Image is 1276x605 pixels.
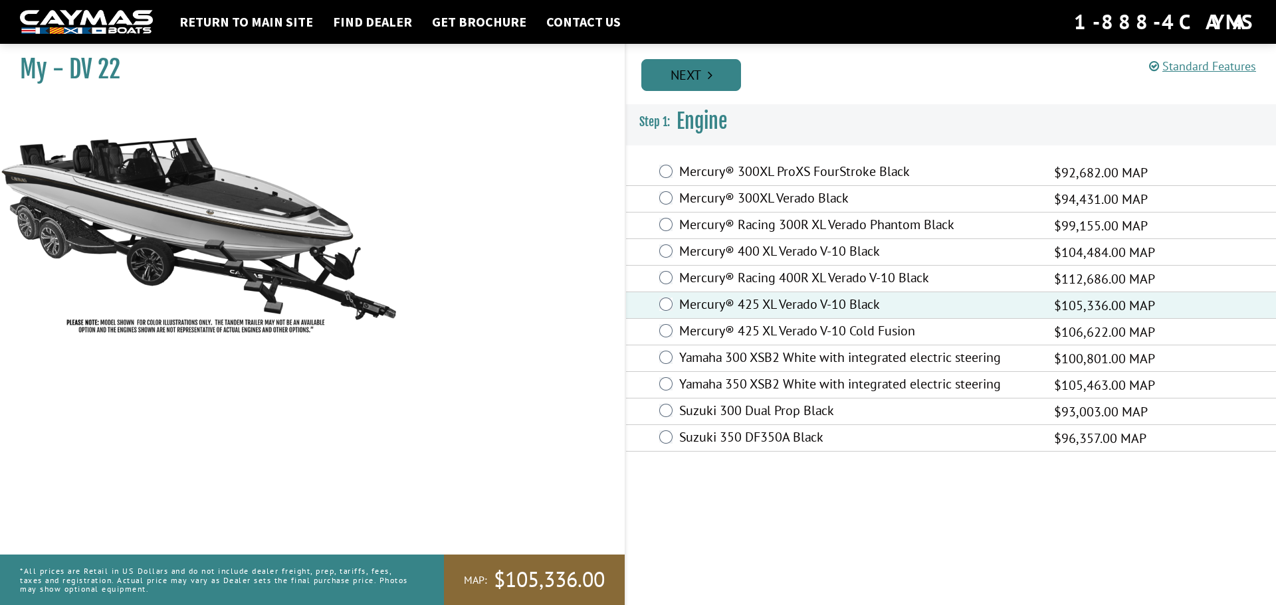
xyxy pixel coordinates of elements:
h3: Engine [626,97,1276,146]
label: Mercury® Racing 400R XL Verado V-10 Black [679,270,1037,289]
a: Contact Us [540,13,627,31]
a: Standard Features [1149,58,1256,74]
span: $106,622.00 MAP [1054,322,1155,342]
label: Mercury® Racing 300R XL Verado Phantom Black [679,216,1037,236]
label: Mercury® 425 XL Verado V-10 Cold Fusion [679,323,1037,342]
label: Mercury® 400 XL Verado V-10 Black [679,243,1037,262]
span: $104,484.00 MAP [1054,242,1155,262]
span: $105,336.00 [494,566,605,594]
h1: My - DV 22 [20,54,591,84]
span: $105,463.00 MAP [1054,375,1155,395]
span: $100,801.00 MAP [1054,349,1155,369]
span: $112,686.00 MAP [1054,269,1155,289]
a: Get Brochure [425,13,533,31]
span: $105,336.00 MAP [1054,296,1155,315]
span: $94,431.00 MAP [1054,189,1148,209]
label: Suzuki 350 DF350A Black [679,429,1037,448]
a: MAP:$105,336.00 [444,555,625,605]
label: Yamaha 300 XSB2 White with integrated electric steering [679,349,1037,369]
a: Next [641,59,741,91]
ul: Pagination [638,57,1276,91]
label: Yamaha 350 XSB2 White with integrated electric steering [679,376,1037,395]
span: MAP: [464,573,487,587]
div: 1-888-4CAYMAS [1074,7,1256,37]
a: Return to main site [173,13,320,31]
span: $92,682.00 MAP [1054,163,1148,183]
label: Mercury® 300XL Verado Black [679,190,1037,209]
label: Mercury® 300XL ProXS FourStroke Black [679,163,1037,183]
label: Suzuki 300 Dual Prop Black [679,402,1037,422]
p: *All prices are Retail in US Dollars and do not include dealer freight, prep, tariffs, fees, taxe... [20,560,414,600]
span: $96,357.00 MAP [1054,428,1146,448]
span: $99,155.00 MAP [1054,216,1148,236]
span: $93,003.00 MAP [1054,402,1148,422]
img: white-logo-c9c8dbefe5ff5ceceb0f0178aa75bf4bb51f6bca0971e226c86eb53dfe498488.png [20,10,153,35]
label: Mercury® 425 XL Verado V-10 Black [679,296,1037,315]
a: Find Dealer [326,13,419,31]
